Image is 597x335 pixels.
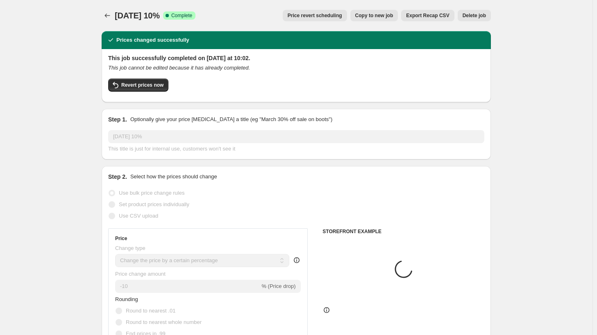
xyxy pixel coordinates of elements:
h2: Step 2. [108,173,127,181]
span: Rounding [115,296,138,302]
input: 30% off holiday sale [108,130,484,143]
span: Round to nearest .01 [126,308,175,314]
span: Price revert scheduling [288,12,342,19]
p: Optionally give your price [MEDICAL_DATA] a title (eg "March 30% off sale on boots") [130,115,332,124]
div: help [293,256,301,264]
p: Select how the prices should change [130,173,217,181]
i: This job cannot be edited because it has already completed. [108,65,250,71]
h3: Price [115,235,127,242]
h2: This job successfully completed on [DATE] at 10:02. [108,54,484,62]
button: Export Recap CSV [401,10,454,21]
span: Change type [115,245,145,251]
span: Round to nearest whole number [126,319,202,325]
input: -15 [115,280,260,293]
button: Price change jobs [102,10,113,21]
button: Revert prices now [108,79,168,92]
button: Copy to new job [350,10,398,21]
span: This title is just for internal use, customers won't see it [108,146,235,152]
span: Revert prices now [121,82,163,88]
span: Export Recap CSV [406,12,449,19]
h6: STOREFRONT EXAMPLE [322,228,484,235]
span: Set product prices individually [119,201,189,207]
span: Complete [171,12,192,19]
button: Delete job [458,10,491,21]
span: [DATE] 10% [115,11,160,20]
span: Copy to new job [355,12,393,19]
span: Delete job [463,12,486,19]
h2: Step 1. [108,115,127,124]
h2: Prices changed successfully [116,36,189,44]
span: % (Price drop) [261,283,295,289]
span: Use CSV upload [119,213,158,219]
button: Price revert scheduling [283,10,347,21]
span: Price change amount [115,271,166,277]
span: Use bulk price change rules [119,190,184,196]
